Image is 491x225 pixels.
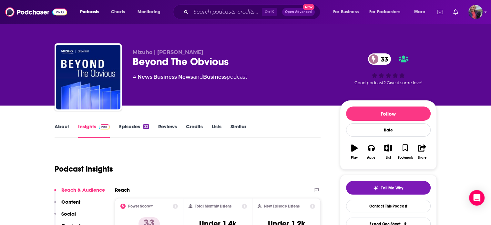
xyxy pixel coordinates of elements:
input: Search podcasts, credits, & more... [191,7,262,17]
a: News [138,74,152,80]
button: Reach & Audience [54,187,105,199]
span: Podcasts [80,7,99,17]
div: Open Intercom Messenger [469,190,485,206]
button: Open AdvancedNew [282,8,315,16]
button: Bookmark [397,140,414,163]
div: Play [351,156,358,160]
button: open menu [329,7,367,17]
div: 33Good podcast? Give it some love! [340,49,437,89]
img: User Profile [468,5,483,19]
h2: New Episode Listens [264,204,300,208]
span: Logged in as KateFT [468,5,483,19]
button: Share [414,140,430,163]
span: For Business [333,7,359,17]
button: Show profile menu [468,5,483,19]
span: More [414,7,425,17]
img: tell me why sparkle [373,186,378,191]
a: Credits [186,123,203,138]
h2: Power Score™ [128,204,153,208]
button: Play [346,140,363,163]
div: Apps [367,156,375,160]
a: Business [203,74,227,80]
h1: Podcast Insights [55,164,113,174]
p: Content [61,199,80,205]
button: Content [54,199,80,211]
button: open menu [365,7,410,17]
span: and [193,74,203,80]
button: open menu [410,7,433,17]
a: Lists [212,123,221,138]
span: Tell Me Why [381,186,403,191]
img: Podchaser - Follow, Share and Rate Podcasts [5,6,67,18]
a: Show notifications dropdown [451,6,461,17]
span: Charts [111,7,125,17]
button: Follow [346,107,431,121]
div: Search podcasts, credits, & more... [179,5,326,19]
h2: Reach [115,187,130,193]
div: Rate [346,123,431,137]
div: Share [418,156,426,160]
p: Social [61,211,76,217]
span: For Podcasters [369,7,400,17]
a: InsightsPodchaser Pro [78,123,110,138]
button: open menu [133,7,169,17]
a: Business News [153,74,193,80]
span: 33 [374,53,391,65]
span: Monitoring [138,7,160,17]
div: A podcast [133,73,247,81]
h2: Total Monthly Listens [195,204,231,208]
a: Similar [230,123,246,138]
a: About [55,123,69,138]
a: Contact This Podcast [346,200,431,212]
button: List [380,140,396,163]
a: Charts [107,7,129,17]
button: tell me why sparkleTell Me Why [346,181,431,195]
a: Reviews [158,123,177,138]
span: Ctrl K [262,8,277,16]
button: Social [54,211,76,223]
a: Episodes22 [119,123,149,138]
span: New [303,4,314,10]
span: Mizuho | [PERSON_NAME] [133,49,203,55]
span: Open Advanced [285,10,312,14]
button: open menu [76,7,107,17]
button: Apps [363,140,380,163]
p: Reach & Audience [61,187,105,193]
span: Good podcast? Give it some love! [354,80,422,85]
img: Podchaser Pro [99,124,110,129]
div: List [386,156,391,160]
img: Beyond The Obvious [56,45,120,109]
div: Bookmark [397,156,413,160]
div: 22 [143,124,149,129]
a: 33 [368,53,391,65]
a: Show notifications dropdown [435,6,445,17]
